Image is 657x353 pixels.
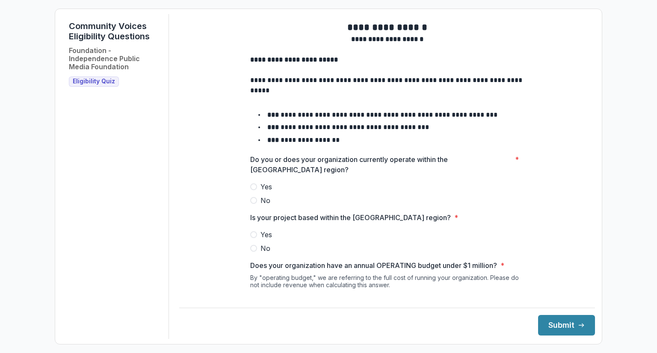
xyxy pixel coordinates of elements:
p: Do you or does your organization currently operate within the [GEOGRAPHIC_DATA] region? [250,154,512,175]
span: No [260,243,270,253]
div: By "operating budget," we are referring to the full cost of running your organization. Please do ... [250,274,524,314]
span: Yes [260,182,272,192]
h1: Community Voices Eligibility Questions [69,21,162,41]
span: Yes [260,229,272,240]
p: Is your project based within the [GEOGRAPHIC_DATA] region? [250,212,451,223]
h2: Foundation - Independence Public Media Foundation [69,47,162,71]
span: Eligibility Quiz [73,78,115,85]
p: Does your organization have an annual OPERATING budget under $1 million? [250,260,497,271]
button: Submit [538,315,595,335]
span: No [260,195,270,206]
